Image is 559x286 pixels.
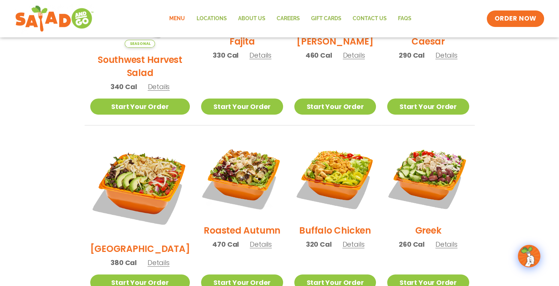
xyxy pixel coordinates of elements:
h2: Fajita [230,35,255,48]
span: ORDER NOW [494,14,536,23]
span: 340 Cal [110,82,137,92]
span: Details [250,240,272,249]
a: ORDER NOW [487,10,544,27]
h2: Roasted Autumn [204,224,280,237]
h2: Caesar [411,35,445,48]
h2: Greek [415,224,441,237]
span: 380 Cal [110,258,137,268]
span: Seasonal [125,40,155,48]
img: Product photo for Roasted Autumn Salad [201,137,283,218]
a: Contact Us [347,10,392,27]
a: Locations [191,10,232,27]
h2: [GEOGRAPHIC_DATA] [90,242,190,255]
h2: Southwest Harvest Salad [90,53,190,79]
img: new-SAG-logo-768×292 [15,4,94,34]
span: Details [435,51,458,60]
span: Details [148,82,170,91]
span: Details [249,51,271,60]
a: Start Your Order [387,98,469,115]
a: Start Your Order [201,98,283,115]
h2: [PERSON_NAME] [297,35,374,48]
img: Product photo for Buffalo Chicken Salad [294,137,376,218]
span: 260 Cal [399,239,425,249]
img: wpChatIcon [519,246,540,267]
a: Careers [271,10,305,27]
h2: Buffalo Chicken [299,224,371,237]
a: FAQs [392,10,417,27]
a: Start Your Order [294,98,376,115]
span: 460 Cal [306,50,332,60]
a: Start Your Order [90,98,190,115]
span: 290 Cal [399,50,425,60]
span: Details [435,240,458,249]
a: Menu [164,10,191,27]
span: 330 Cal [213,50,239,60]
img: Product photo for Greek Salad [387,137,469,218]
span: 470 Cal [212,239,239,249]
a: About Us [232,10,271,27]
a: GIFT CARDS [305,10,347,27]
img: Product photo for BBQ Ranch Salad [90,137,190,237]
span: Details [343,51,365,60]
nav: Menu [164,10,417,27]
span: 320 Cal [306,239,332,249]
span: Details [342,240,364,249]
span: Details [148,258,170,267]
